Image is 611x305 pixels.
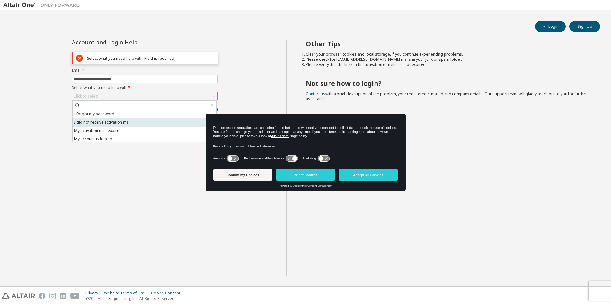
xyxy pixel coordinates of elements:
[2,293,35,299] img: altair_logo.svg
[104,291,151,296] div: Website Terms of Use
[569,21,600,32] button: Sign Up
[72,85,218,90] label: Select what you need help with
[306,62,589,67] li: Please verify that the links in the activation e-mails are not expired.
[306,91,587,102] span: with a brief description of the problem, your registered e-mail id and company details. Our suppo...
[3,2,83,8] img: Altair One
[306,57,589,62] li: Please check for [EMAIL_ADDRESS][DOMAIN_NAME] mails in your junk or spam folder.
[151,291,184,296] div: Cookie Consent
[72,68,218,73] label: Email
[87,56,215,61] div: Select what you need help with: Field is required
[306,52,589,57] li: Clear your browser cookies and local storage, if you continue experiencing problems.
[72,40,189,45] div: Account and Login Help
[39,293,45,299] img: facebook.svg
[60,293,66,299] img: linkedin.svg
[73,110,216,118] li: I forgot my password
[49,293,56,299] img: instagram.svg
[85,291,104,296] div: Privacy
[72,92,217,100] div: Click to select
[306,79,589,88] h2: Not sure how to login?
[73,94,98,99] div: Click to select
[306,40,589,48] h2: Other Tips
[306,91,325,97] a: Contact us
[85,296,184,301] p: © 2025 Altair Engineering, Inc. All Rights Reserved.
[70,293,80,299] img: youtube.svg
[535,21,566,32] button: Login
